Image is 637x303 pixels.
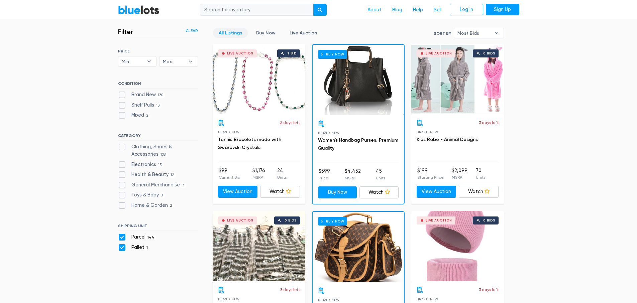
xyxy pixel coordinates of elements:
div: Live Auction [227,219,253,222]
li: 45 [376,168,385,181]
span: 1 [144,245,150,251]
a: Live Auction 0 bids [411,44,504,114]
a: BlueLots [118,5,160,15]
a: Buy Now [250,28,281,38]
a: Buy Now [313,45,404,115]
b: ▾ [184,56,198,66]
a: Kids Robe - Animal Designs [417,137,478,142]
p: MSRP [345,175,361,181]
li: $1,176 [252,167,265,180]
a: Live Auction 0 bids [213,211,305,281]
li: $599 [319,168,330,181]
p: Units [376,175,385,181]
p: Price [319,175,330,181]
span: Brand New [218,130,240,134]
span: Brand New [218,297,240,301]
li: $2,099 [452,167,467,180]
input: Search for inventory [200,4,314,16]
a: Live Auction 0 bids [411,211,504,281]
h6: SHIPPING UNIT [118,223,198,231]
span: Brand New [417,297,438,301]
h6: Buy Now [318,50,347,58]
a: Watch [459,186,499,198]
a: View Auction [218,186,258,198]
p: 3 days left [479,287,499,293]
a: Sign Up [486,4,519,16]
li: $99 [219,167,240,180]
span: Brand New [417,130,438,134]
span: Max [163,56,185,66]
a: About [362,4,387,16]
h6: PRICE [118,49,198,53]
span: Most Bids [457,28,491,38]
label: Pallet [118,244,150,251]
div: Live Auction [227,52,253,55]
p: Units [277,174,287,180]
a: Live Auction 1 bid [213,44,305,114]
label: Mixed [118,112,151,119]
a: Tennis Bracelets made with Swarovski Crystals [218,137,281,150]
span: 13 [156,162,164,168]
div: 0 bids [285,219,297,222]
h6: CATEGORY [118,133,198,141]
p: 2 days left [280,120,300,126]
span: 144 [145,235,156,240]
a: Buy Now [318,186,357,198]
a: Log In [450,4,483,16]
a: Women's Handbag Purses, Premium Quality [318,137,398,151]
span: 108 [158,152,168,157]
p: 3 days left [280,287,300,293]
label: Clothing, Shoes & Accessories [118,143,198,158]
div: 1 bid [288,52,297,55]
h3: Filter [118,28,133,36]
h6: Buy Now [318,217,347,225]
label: Shelf Pulls [118,102,162,109]
a: Help [408,4,428,16]
a: Sell [428,4,447,16]
p: Starting Price [417,174,444,180]
p: MSRP [252,174,265,180]
div: Live Auction [426,52,452,55]
h6: CONDITION [118,81,198,89]
a: Watch [359,186,399,198]
span: 13 [154,103,162,108]
label: Electronics [118,161,164,168]
li: $199 [417,167,444,180]
span: Brand New [318,131,340,135]
a: View Auction [417,186,456,198]
div: Live Auction [426,219,452,222]
li: $4,452 [345,168,361,181]
p: 3 days left [479,120,499,126]
div: 0 bids [483,219,495,222]
a: Buy Now [313,212,404,282]
p: Current Bid [219,174,240,180]
label: Sort By [434,30,451,36]
label: Parcel [118,234,156,241]
div: 0 bids [483,52,495,55]
li: 24 [277,167,287,180]
span: 2 [168,203,175,208]
span: 12 [169,172,177,178]
a: Clear [186,28,198,34]
span: 7 [180,183,187,188]
label: General Merchandise [118,181,187,189]
b: ▾ [142,56,156,66]
p: Units [476,174,485,180]
label: Brand New [118,91,166,99]
label: Home & Garden [118,202,175,209]
a: Blog [387,4,408,16]
a: All Listings [213,28,248,38]
p: MSRP [452,174,467,180]
a: Watch [260,186,300,198]
span: 130 [156,93,166,98]
b: ▾ [490,28,504,38]
span: 3 [159,193,165,198]
span: Brand New [318,298,340,302]
a: Live Auction [284,28,323,38]
span: 2 [144,113,151,119]
label: Toys & Baby [118,191,165,199]
li: 70 [476,167,485,180]
label: Health & Beauty [118,171,177,178]
span: Min [122,56,144,66]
